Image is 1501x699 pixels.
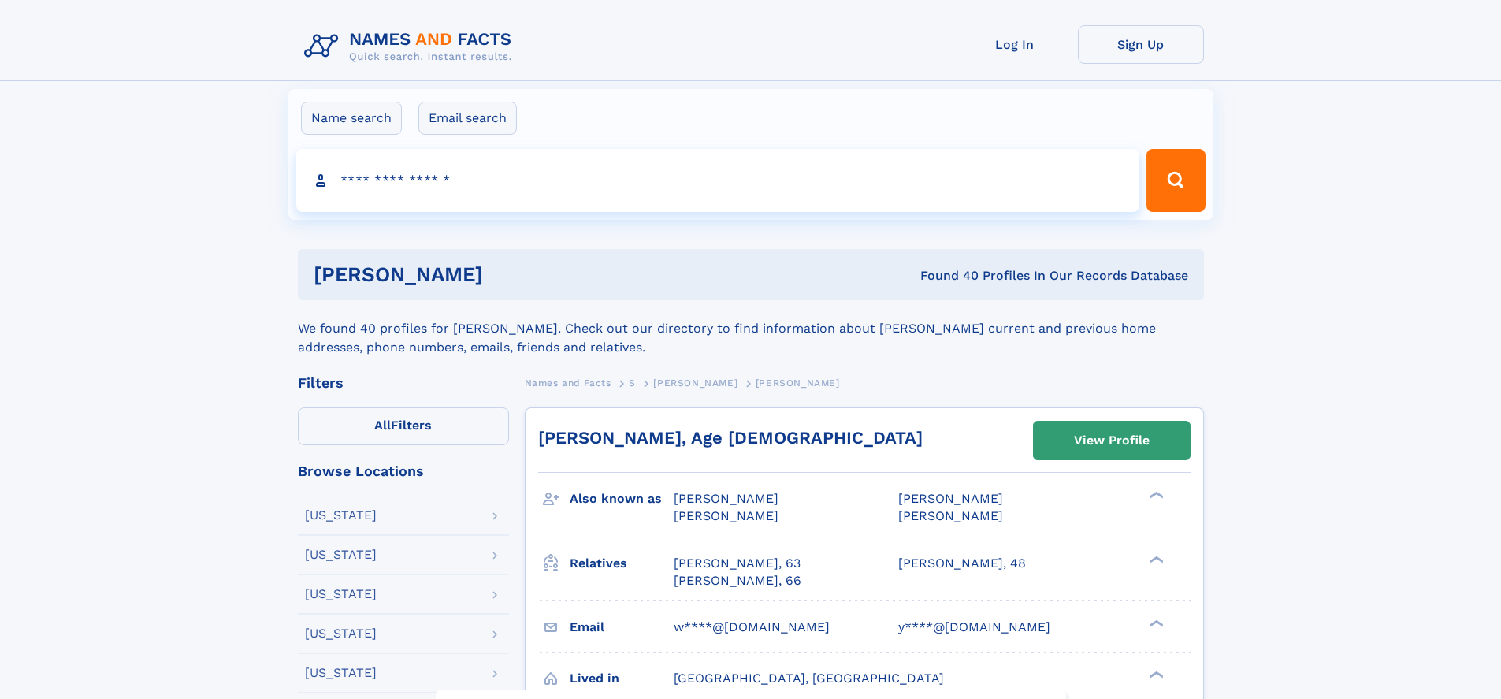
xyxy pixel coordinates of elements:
[1146,554,1165,564] div: ❯
[756,377,840,389] span: [PERSON_NAME]
[674,572,801,589] a: [PERSON_NAME], 66
[305,627,377,640] div: [US_STATE]
[629,373,636,392] a: S
[305,509,377,522] div: [US_STATE]
[674,508,778,523] span: [PERSON_NAME]
[898,508,1003,523] span: [PERSON_NAME]
[418,102,517,135] label: Email search
[674,491,778,506] span: [PERSON_NAME]
[1074,422,1150,459] div: View Profile
[374,418,391,433] span: All
[314,265,702,284] h1: [PERSON_NAME]
[653,373,737,392] a: [PERSON_NAME]
[305,548,377,561] div: [US_STATE]
[674,671,944,686] span: [GEOGRAPHIC_DATA], [GEOGRAPHIC_DATA]
[1034,422,1190,459] a: View Profile
[701,267,1188,284] div: Found 40 Profiles In Our Records Database
[1146,149,1205,212] button: Search Button
[674,555,801,572] a: [PERSON_NAME], 63
[298,25,525,68] img: Logo Names and Facts
[298,300,1204,357] div: We found 40 profiles for [PERSON_NAME]. Check out our directory to find information about [PERSON...
[305,588,377,600] div: [US_STATE]
[1078,25,1204,64] a: Sign Up
[570,485,674,512] h3: Also known as
[298,407,509,445] label: Filters
[525,373,611,392] a: Names and Facts
[1146,618,1165,628] div: ❯
[305,667,377,679] div: [US_STATE]
[570,614,674,641] h3: Email
[570,550,674,577] h3: Relatives
[952,25,1078,64] a: Log In
[570,665,674,692] h3: Lived in
[301,102,402,135] label: Name search
[298,464,509,478] div: Browse Locations
[629,377,636,389] span: S
[898,555,1026,572] a: [PERSON_NAME], 48
[298,376,509,390] div: Filters
[538,428,923,448] a: [PERSON_NAME], Age [DEMOGRAPHIC_DATA]
[1146,490,1165,500] div: ❯
[653,377,737,389] span: [PERSON_NAME]
[1146,669,1165,679] div: ❯
[898,491,1003,506] span: [PERSON_NAME]
[296,149,1140,212] input: search input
